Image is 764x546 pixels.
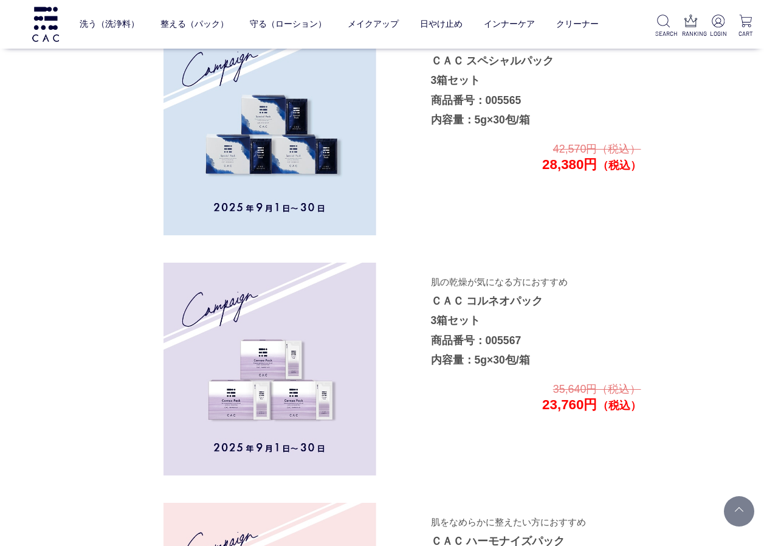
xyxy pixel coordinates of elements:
[737,15,754,38] a: CART
[484,9,535,40] a: インナーケア
[430,381,641,413] p: 23,760円
[431,32,640,130] p: ＣＡＣ スペシャルパック 3箱セット 商品番号：005565 内容量：5g×30包/箱
[431,277,568,296] span: 肌の乾燥が気になる方におすすめ
[597,159,641,171] span: （税込）
[709,15,727,38] a: LOGIN
[553,143,641,155] span: 42,570円（税込）
[709,29,727,38] p: LOGIN
[556,9,599,40] a: クリーナー
[431,517,586,536] span: 肌をなめらかに整えたい方におすすめ
[682,29,700,38] p: RANKING
[30,7,61,41] img: logo
[163,22,376,235] img: 005565.jpg
[430,140,641,173] p: 28,380円
[348,9,399,40] a: メイクアップ
[597,399,641,412] span: （税込）
[163,263,376,475] img: 005567.jpg
[553,383,641,395] span: 35,640円（税込）
[655,15,673,38] a: SEARCH
[655,29,673,38] p: SEARCH
[160,9,229,40] a: 整える（パック）
[737,29,754,38] p: CART
[420,9,463,40] a: 日やけ止め
[682,15,700,38] a: RANKING
[80,9,139,40] a: 洗う（洗浄料）
[250,9,326,40] a: 守る（ローション）
[431,272,640,370] p: ＣＡＣ コルネオパック 3箱セット 商品番号：005567 内容量：5g×30包/箱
